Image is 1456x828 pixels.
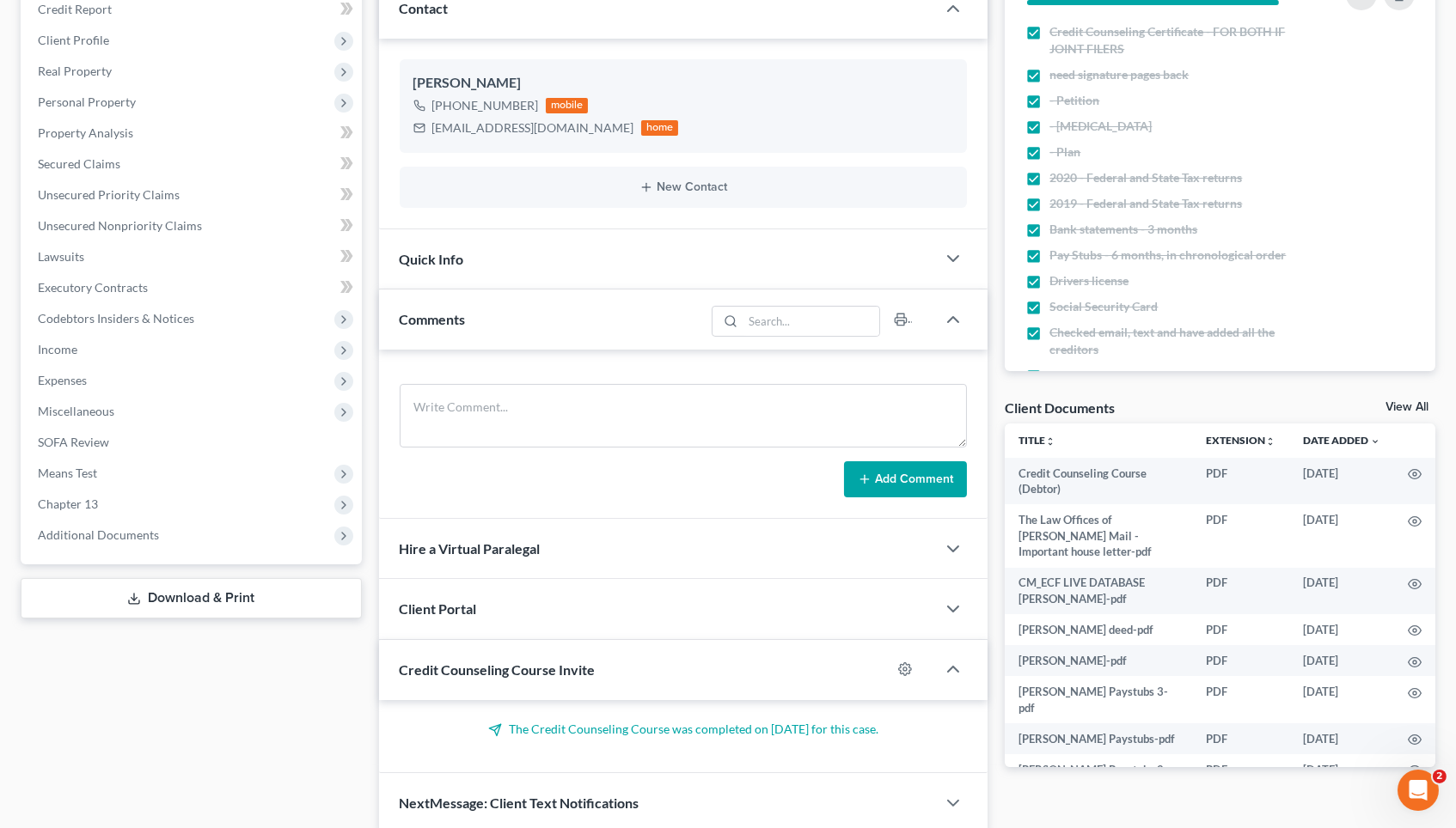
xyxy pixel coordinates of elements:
td: [DATE] [1289,614,1394,645]
td: [DATE] [1289,676,1394,723]
span: Quick Info [400,251,464,267]
span: NextMessage: Client Text Notifications [400,795,639,811]
span: Unsecured Priority Claims [38,187,180,202]
span: Comments [400,311,466,327]
div: Client Documents [1005,399,1115,417]
div: [PHONE_NUMBER] [432,97,539,114]
span: need signature pages back [1049,66,1189,83]
td: PDF [1192,676,1289,723]
td: PDF [1192,754,1289,801]
span: Bank statements - 3 months [1049,221,1197,238]
div: [EMAIL_ADDRESS][DOMAIN_NAME] [432,119,634,137]
td: PDF [1192,458,1289,505]
td: The Law Offices of [PERSON_NAME] Mail - Important house letter-pdf [1005,504,1192,567]
td: CM_ECF LIVE DATABASE [PERSON_NAME]-pdf [1005,568,1192,615]
span: Credit Counseling Course Invite [400,661,596,678]
td: [DATE] [1289,723,1394,754]
span: Secured Claims [38,156,120,171]
i: unfold_more [1045,436,1055,447]
a: Extensionunfold_more [1206,434,1276,447]
span: Checked email, text and have added all the creditors [1049,324,1312,358]
span: 2019 - Federal and State Tax returns [1049,195,1242,212]
td: PDF [1192,568,1289,615]
td: PDF [1192,723,1289,754]
span: Expenses [38,373,87,387]
span: Real Property [38,64,112,78]
span: Credit Report [38,2,112,16]
span: Pay Stubs - 6 months, in chronological order [1049,247,1286,264]
span: 2 [1433,770,1447,783]
td: [PERSON_NAME] Paystubs 2-pdf [1005,754,1192,801]
a: Titleunfold_more [1019,434,1055,447]
td: [DATE] [1289,458,1394,505]
span: Income [38,342,77,356]
span: Credit Counseling Certificate - FOR BOTH IF JOINT FILERS [1049,23,1312,58]
div: [PERSON_NAME] [413,73,954,94]
p: The Credit Counseling Course was completed on [DATE] for this case. [400,721,968,738]
td: PDF [1192,504,1289,567]
span: Drivers license [1049,272,1129,289]
iframe: Intercom live chat [1398,770,1439,811]
span: Client Portal [400,600,477,617]
a: Lawsuits [24,241,362,272]
td: Credit Counseling Course (Debtor) [1005,458,1192,505]
a: Unsecured Nonpriority Claims [24,210,362,241]
span: - Petition [1049,92,1099,109]
span: Social Security Card [1049,298,1158,315]
td: [PERSON_NAME] Paystubs-pdf [1005,723,1192,754]
td: [DATE] [1289,504,1394,567]
button: Add Comment [844,461,967,497]
a: Secured Claims [24,149,362,180]
i: expand_more [1370,436,1380,447]
span: Miscellaneous [38,404,114,418]
span: Property Analysis [38,125,133,140]
a: SOFA Review [24,427,362,458]
td: [DATE] [1289,568,1394,615]
span: Hire a Virtual Paralegal [400,540,541,557]
span: Additional Documents [38,527,159,542]
div: home [641,120,679,136]
div: mobile [546,98,589,113]
span: - [MEDICAL_DATA] [1049,118,1152,135]
span: Means Test [38,466,97,480]
span: Chapter 13 [38,496,98,511]
input: Search... [743,307,880,336]
span: Personal Property [38,94,136,109]
a: Executory Contracts [24,272,362,303]
span: 2020 - Federal and State Tax returns [1049,169,1242,186]
a: Unsecured Priority Claims [24,180,362,210]
a: Property Analysis [24,118,362,149]
span: Unsecured Nonpriority Claims [38,218,202,233]
span: Executory Contracts [38,280,148,295]
span: Client Profile [38,33,109,47]
td: [PERSON_NAME] Paystubs 3-pdf [1005,676,1192,723]
span: Lawsuits [38,249,84,264]
button: New Contact [413,180,954,194]
a: View All [1386,401,1428,413]
span: SOFA Review [38,435,109,449]
td: [DATE] [1289,645,1394,676]
td: [PERSON_NAME] deed-pdf [1005,614,1192,645]
td: PDF [1192,645,1289,676]
span: Codebtors Insiders & Notices [38,311,194,326]
td: [DATE] [1289,754,1394,801]
td: PDF [1192,614,1289,645]
span: - Plan [1049,143,1080,161]
i: unfold_more [1265,436,1276,447]
a: Download & Print [21,578,362,618]
a: Date Added expand_more [1303,434,1380,447]
td: [PERSON_NAME]-pdf [1005,645,1192,676]
span: Titles to motor vehicles - IGNORE [1049,367,1229,384]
